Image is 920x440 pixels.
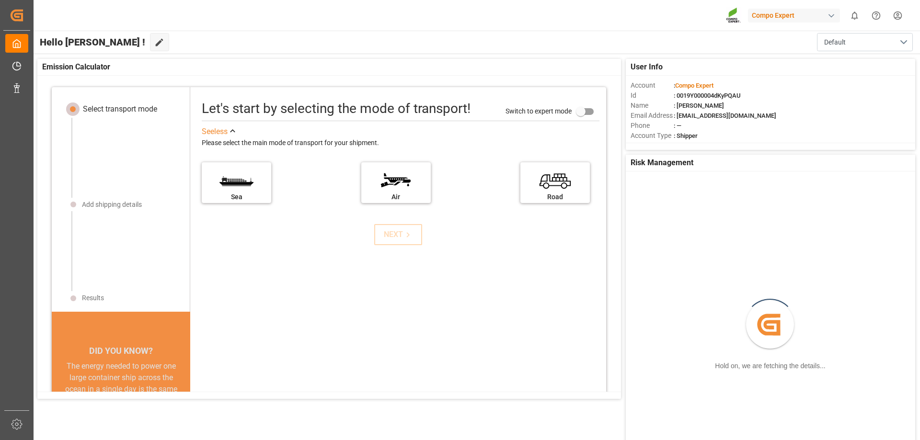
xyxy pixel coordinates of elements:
[674,92,741,99] span: : 0019Y000004dKyPQAU
[674,82,713,89] span: :
[40,33,145,51] span: Hello [PERSON_NAME] !
[715,361,825,371] div: Hold on, we are fetching the details...
[202,99,471,119] div: Let's start by selecting the mode of transport!
[525,192,585,202] div: Road
[82,293,104,303] div: Results
[844,5,865,26] button: show 0 new notifications
[631,101,674,111] span: Name
[674,132,698,139] span: : Shipper
[865,5,887,26] button: Help Center
[82,200,142,210] div: Add shipping details
[202,137,599,149] div: Please select the main mode of transport for your shipment.
[631,131,674,141] span: Account Type
[42,61,110,73] span: Emission Calculator
[726,7,741,24] img: Screenshot%202023-09-29%20at%2010.02.21.png_1712312052.png
[631,121,674,131] span: Phone
[824,37,846,47] span: Default
[748,9,840,23] div: Compo Expert
[202,126,228,137] div: See less
[63,361,179,429] div: The energy needed to power one large container ship across the ocean in a single day is the same ...
[366,192,426,202] div: Air
[817,33,913,51] button: open menu
[631,80,674,90] span: Account
[83,103,157,115] div: Select transport mode
[748,6,844,24] button: Compo Expert
[674,122,681,129] span: : —
[52,340,190,361] div: DID YOU KNOW?
[631,111,674,121] span: Email Address
[631,61,663,73] span: User Info
[674,102,724,109] span: : [PERSON_NAME]
[207,192,266,202] div: Sea
[374,224,422,245] button: NEXT
[384,229,413,240] div: NEXT
[674,112,776,119] span: : [EMAIL_ADDRESS][DOMAIN_NAME]
[675,82,713,89] span: Compo Expert
[631,157,693,169] span: Risk Management
[631,90,674,101] span: Id
[506,107,572,114] span: Switch to expert mode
